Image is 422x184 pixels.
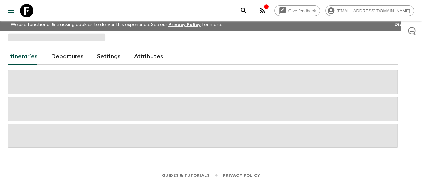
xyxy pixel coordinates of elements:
a: Departures [51,49,84,65]
a: Settings [97,49,121,65]
button: search adventures [237,4,250,17]
span: [EMAIL_ADDRESS][DOMAIN_NAME] [333,8,414,13]
a: Itineraries [8,49,38,65]
div: [EMAIL_ADDRESS][DOMAIN_NAME] [325,5,414,16]
a: Give feedback [274,5,320,16]
p: We use functional & tracking cookies to deliver this experience. See our for more. [8,19,225,31]
span: Give feedback [285,8,320,13]
a: Privacy Policy [168,22,201,27]
a: Privacy Policy [223,172,260,179]
a: Guides & Tutorials [162,172,209,179]
button: menu [4,4,17,17]
a: Attributes [134,49,163,65]
button: Dismiss [393,20,414,29]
